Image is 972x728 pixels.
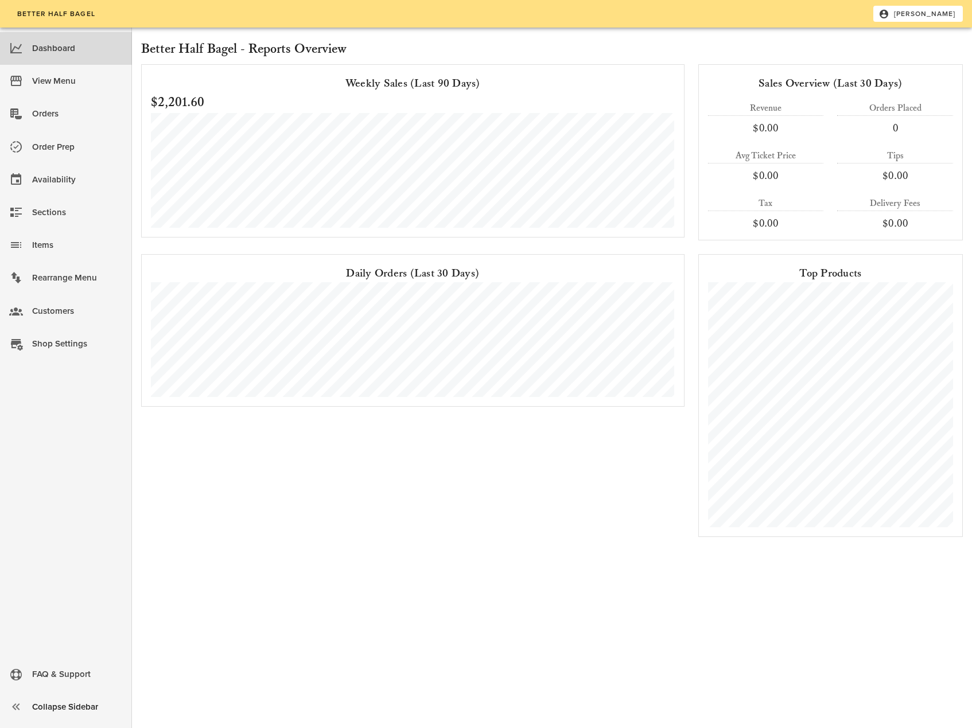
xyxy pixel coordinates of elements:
[151,74,675,92] div: Weekly Sales (Last 90 Days)
[837,149,953,163] div: Tips
[141,39,963,60] h2: Better Half Bagel - Reports Overview
[708,74,953,92] div: Sales Overview (Last 30 Days)
[32,698,123,717] div: Collapse Sidebar
[708,120,824,135] div: $0.00
[837,197,953,211] div: Delivery Fees
[32,170,123,189] div: Availability
[32,665,123,684] div: FAQ & Support
[837,120,953,135] div: 0
[708,197,824,211] div: Tax
[837,102,953,115] div: Orders Placed
[9,6,102,22] a: Better Half Bagel
[32,268,123,287] div: Rearrange Menu
[708,149,824,163] div: Avg Ticket Price
[32,138,123,157] div: Order Prep
[708,216,824,231] div: $0.00
[32,334,123,353] div: Shop Settings
[32,72,123,91] div: View Menu
[32,104,123,123] div: Orders
[16,10,95,18] span: Better Half Bagel
[881,9,956,19] span: [PERSON_NAME]
[151,92,675,113] h2: $2,201.60
[708,168,824,183] div: $0.00
[708,102,824,115] div: Revenue
[837,168,953,183] div: $0.00
[32,302,123,321] div: Customers
[32,236,123,255] div: Items
[151,264,675,282] div: Daily Orders (Last 30 Days)
[32,39,123,58] div: Dashboard
[708,264,953,282] div: Top Products
[873,6,963,22] button: [PERSON_NAME]
[837,216,953,231] div: $0.00
[32,203,123,222] div: Sections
